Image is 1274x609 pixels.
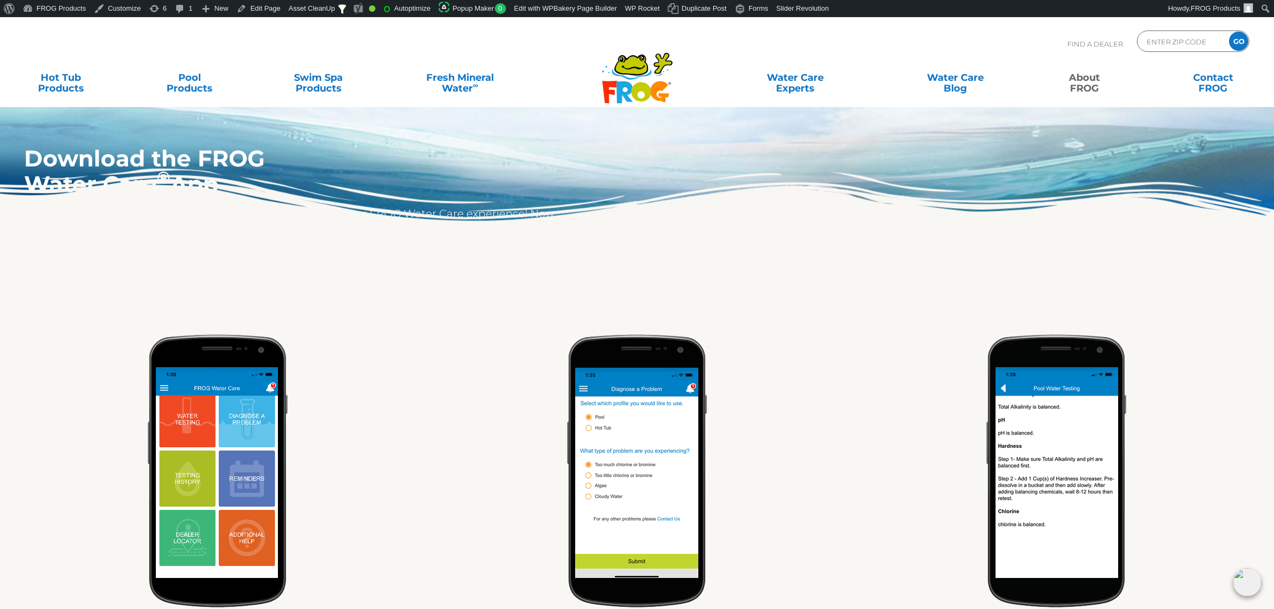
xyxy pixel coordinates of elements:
img: phone-app-screen-01 [148,334,288,607]
img: Frog Products Logo [596,39,679,104]
h1: Download the FROG Water Care App [24,146,574,197]
a: ContactFROG [1163,67,1263,88]
p: Find A Dealer [1067,31,1123,57]
a: Water CareBlog [906,67,1006,88]
sup: ∞ [473,81,478,89]
a: Hot TubProducts [11,67,111,88]
div: Good [369,5,375,12]
strong: test your water [65,224,153,237]
a: Water CareExperts [714,67,877,88]
img: Google Play [24,239,132,276]
a: AboutFROG [1034,67,1134,88]
strong: troubleshoot issues [155,224,268,237]
img: openIcon [1233,568,1261,596]
sup: ® [56,205,62,216]
img: Apple App Store [299,239,408,276]
img: phone-app-screen-03 [986,334,1126,607]
a: Swim SpaProducts [268,67,368,88]
sup: ® [157,168,170,188]
img: phone-app-screen-02 [567,334,707,607]
strong: local dealer [338,224,404,237]
span: 0 [495,3,506,14]
input: GO [1229,32,1248,51]
span: FROG Products [1191,4,1240,12]
a: PoolProducts [140,67,240,88]
a: Fresh MineralWater∞ [397,67,523,88]
p: FROG Products has launched a free app to further improve your FROG Water Care experience! Now you... [24,205,574,239]
span: Slider Revolution [777,4,829,12]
